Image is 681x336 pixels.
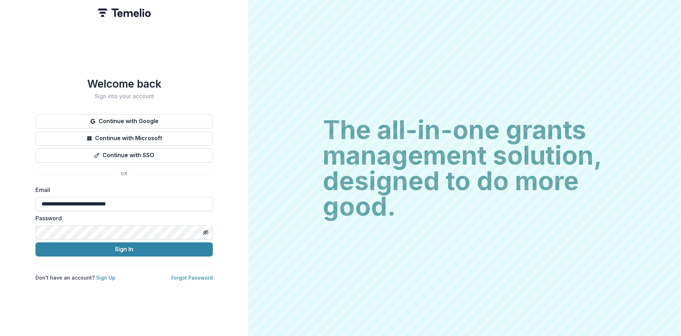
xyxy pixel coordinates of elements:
h1: Welcome back [35,77,213,90]
button: Sign In [35,242,213,257]
p: Don't have an account? [35,274,115,281]
a: Forgot Password [171,275,213,281]
label: Password [35,214,209,222]
label: Email [35,186,209,194]
button: Continue with Microsoft [35,131,213,145]
button: Continue with Google [35,114,213,128]
button: Toggle password visibility [200,227,211,238]
h2: Sign into your account [35,93,213,100]
a: Sign Up [96,275,115,281]
button: Continue with SSO [35,148,213,163]
img: Temelio [98,9,151,17]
